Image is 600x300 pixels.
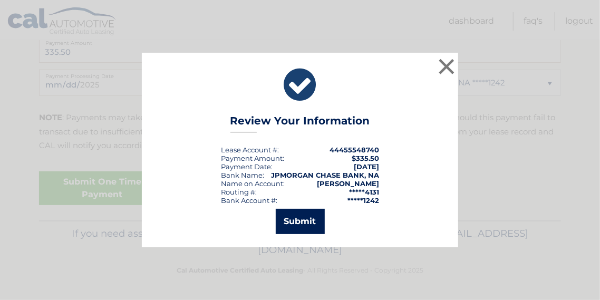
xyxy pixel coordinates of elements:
[221,179,285,188] div: Name on Account:
[221,196,277,205] div: Bank Account #:
[354,162,379,171] span: [DATE]
[271,171,379,179] strong: JPMORGAN CHASE BANK, NA
[436,56,457,77] button: ×
[330,146,379,154] strong: 44455548740
[221,154,284,162] div: Payment Amount:
[230,114,370,133] h3: Review Your Information
[221,162,271,171] span: Payment Date
[221,146,279,154] div: Lease Account #:
[221,188,257,196] div: Routing #:
[221,171,264,179] div: Bank Name:
[221,162,273,171] div: :
[352,154,379,162] span: $335.50
[276,209,325,234] button: Submit
[317,179,379,188] strong: [PERSON_NAME]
